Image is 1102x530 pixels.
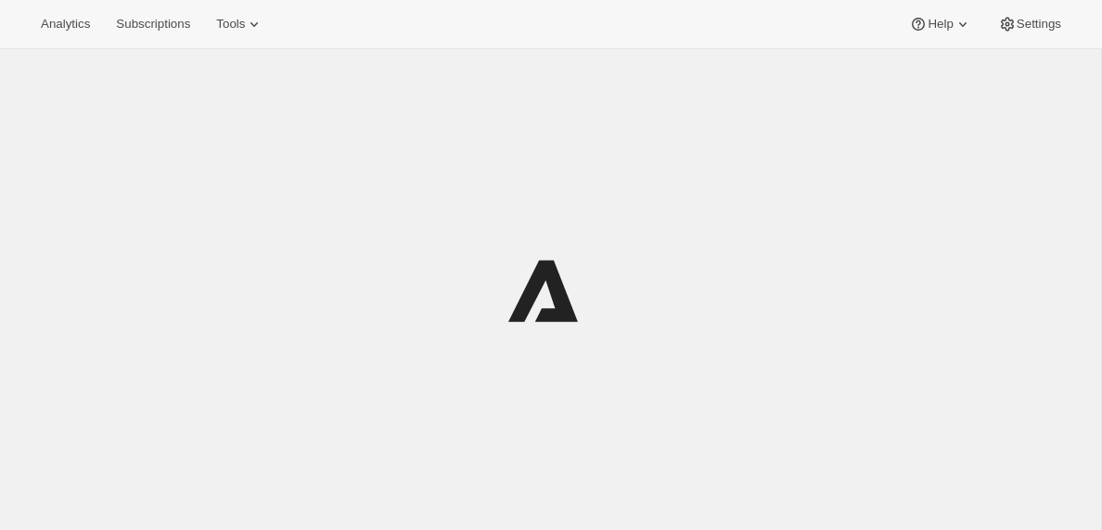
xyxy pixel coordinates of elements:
button: Analytics [30,11,101,37]
button: Tools [205,11,275,37]
span: Subscriptions [116,17,190,32]
button: Settings [987,11,1072,37]
span: Settings [1017,17,1061,32]
span: Tools [216,17,245,32]
span: Analytics [41,17,90,32]
button: Subscriptions [105,11,201,37]
button: Help [898,11,982,37]
span: Help [928,17,953,32]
